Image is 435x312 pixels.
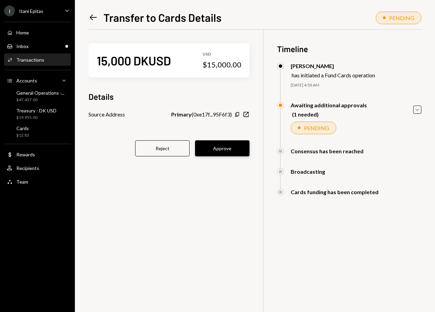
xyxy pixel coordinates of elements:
div: (1 needed) [292,111,367,118]
h3: Details [88,91,114,102]
div: [PERSON_NAME] [291,63,375,69]
div: $15,000.00 [203,60,241,69]
div: $19,955.00 [16,115,57,121]
div: Consensus has been reached [291,148,364,154]
a: Treasury - DK USD$19,955.00 [4,106,71,122]
a: General Operations -...$47,437.00 [4,88,71,104]
h3: Timeline [277,43,421,54]
div: Team [16,179,28,185]
h1: Transfer to Cards Details [103,11,222,24]
a: Inbox [4,40,71,52]
div: Transactions [16,57,44,63]
a: Rewards [4,148,71,160]
button: Approve [195,140,249,156]
div: Recipients [16,165,39,171]
b: Primary [171,110,192,119]
button: Reject [135,140,190,156]
div: $12.83 [16,132,29,138]
div: Awaiting additional approvals [291,102,367,108]
div: Broadcasting [291,168,325,175]
div: Accounts [16,78,37,83]
div: Cards funding has been completed [291,189,378,195]
div: Treasury - DK USD [16,108,57,113]
div: I [4,5,15,16]
div: 15,000 DKUSD [97,53,171,68]
div: Rewards [16,152,35,157]
a: Recipients [4,162,71,174]
a: Cards$12.83 [4,123,71,140]
div: Source Address [88,110,125,119]
a: Transactions [4,53,71,66]
div: PENDING [389,15,414,21]
a: Team [4,175,71,188]
div: [DATE] 4:58 AM [291,82,421,88]
div: Itani Epitas [19,8,43,14]
div: Home [16,30,29,35]
div: Cards [16,125,29,131]
div: General Operations -... [16,90,64,96]
div: Inbox [16,43,29,49]
a: Accounts [4,74,71,87]
div: $47,437.00 [16,97,64,103]
div: USD [203,51,241,57]
div: ( 0xe17f...95F6f3 ) [171,110,232,119]
div: has initiated a Fund Cards operation [292,72,375,78]
div: PENDING [304,125,329,131]
a: Home [4,26,71,38]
